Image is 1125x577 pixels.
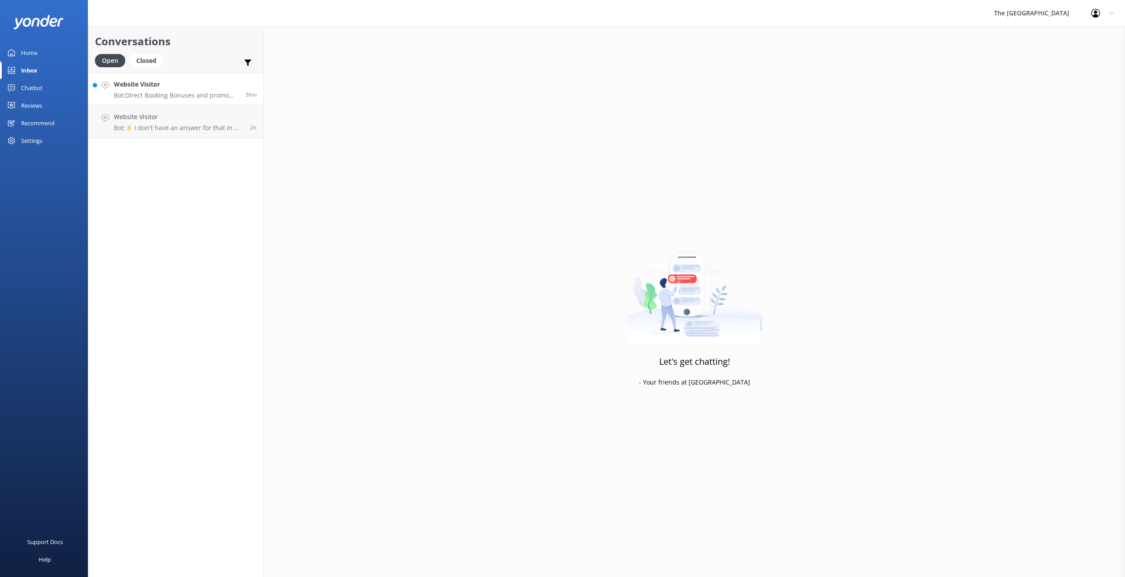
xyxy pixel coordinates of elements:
div: Inbox [21,62,37,79]
p: Bot: ⚡ I don't have an answer for that in my knowledge base. Please try and rephrase your questio... [114,124,243,132]
div: Chatbot [21,79,43,97]
div: Reviews [21,97,42,114]
div: Help [39,551,51,568]
h4: Website Visitor [114,112,243,122]
h3: Let's get chatting! [659,355,730,369]
span: Aug 31 2025 03:56am (UTC -10:00) Pacific/Honolulu [246,91,257,98]
img: yonder-white-logo.png [13,15,64,29]
img: artwork of a man stealing a conversation from at giant smartphone [627,234,762,344]
a: Website VisitorBot:Direct Booking Bonuses and promo codes can be found by visiting our website fo... [88,73,263,105]
a: Closed [130,55,167,65]
h2: Conversations [95,33,257,50]
div: Closed [130,54,163,67]
div: Open [95,54,125,67]
div: Support Docs [27,533,63,551]
a: Website VisitorBot:⚡ I don't have an answer for that in my knowledge base. Please try and rephras... [88,105,263,138]
span: Aug 31 2025 02:46am (UTC -10:00) Pacific/Honolulu [250,124,257,131]
div: Settings [21,132,42,149]
h4: Website Visitor [114,80,239,89]
a: Open [95,55,130,65]
div: Recommend [21,114,54,132]
p: Bot: Direct Booking Bonuses and promo codes can be found by visiting our website for the latest p... [114,91,239,99]
div: Home [21,44,37,62]
p: - Your friends at [GEOGRAPHIC_DATA] [639,377,750,387]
